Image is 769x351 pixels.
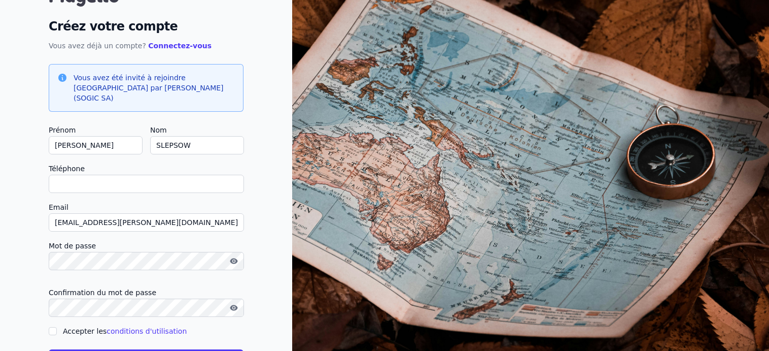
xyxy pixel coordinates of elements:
[49,201,243,213] label: Email
[49,124,142,136] label: Prénom
[49,40,243,52] p: Vous avez déjà un compte?
[148,42,212,50] a: Connectez-vous
[150,124,243,136] label: Nom
[74,73,235,103] h3: Vous avez été invité à rejoindre [GEOGRAPHIC_DATA] par [PERSON_NAME] (SOGIC SA)
[49,17,243,36] h2: Créez votre compte
[49,240,243,252] label: Mot de passe
[49,286,243,299] label: Confirmation du mot de passe
[49,163,243,175] label: Téléphone
[63,327,187,335] label: Accepter les
[107,327,187,335] a: conditions d'utilisation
